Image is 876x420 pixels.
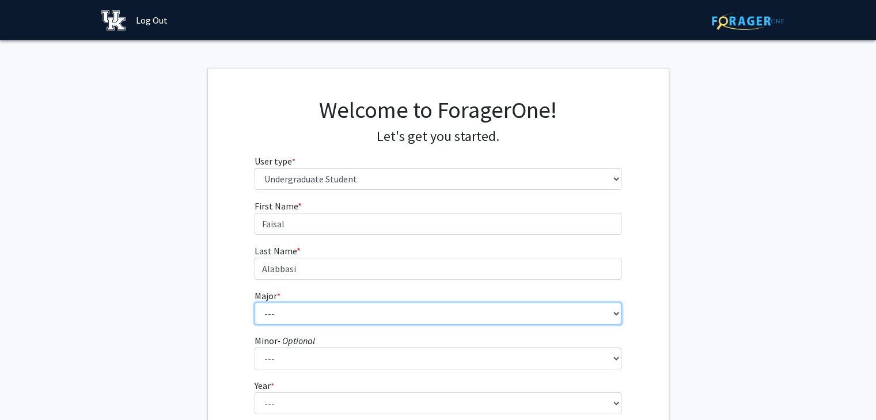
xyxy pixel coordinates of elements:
i: - Optional [278,335,315,346]
h1: Welcome to ForagerOne! [255,96,621,124]
label: Year [255,379,274,392]
span: Last Name [255,245,297,257]
span: First Name [255,200,298,212]
label: User type [255,154,295,168]
label: Major [255,289,280,303]
img: ForagerOne Logo [712,12,784,30]
iframe: Chat [9,368,49,411]
label: Minor [255,334,315,348]
h4: Let's get you started. [255,128,621,145]
img: University of Kentucky Logo [101,10,126,30]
